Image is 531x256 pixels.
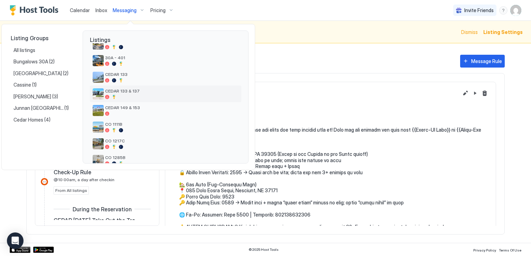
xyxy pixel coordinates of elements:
span: CEDAR 133 & 137 [105,88,239,94]
span: (2) [49,59,55,65]
span: (2) [63,70,68,77]
span: Cassine [13,82,32,88]
div: listing image [93,38,104,50]
span: CO 1285B [105,155,239,160]
div: listing image [93,105,104,116]
div: listing image [93,55,104,66]
span: All listings [13,47,36,53]
div: listing image [93,138,104,149]
div: listing image [93,72,104,83]
span: (4) [44,117,50,123]
span: Listing Groups [11,35,72,42]
div: Open Intercom Messenger [7,232,24,249]
span: Bungalows 30A [13,59,49,65]
span: (1) [64,105,69,111]
span: (3) [52,94,58,100]
span: CEDAR 149 & 153 [105,105,239,110]
div: listing image [93,122,104,133]
span: (1) [32,82,37,88]
span: CO 1111B [105,122,239,127]
span: [GEOGRAPHIC_DATA] [13,70,63,77]
div: listing image [93,155,104,166]
span: [PERSON_NAME] [13,94,52,100]
span: 30A - 401 [105,55,239,60]
span: Listings [83,31,248,43]
span: Junnan [GEOGRAPHIC_DATA] [13,105,64,111]
span: CO 1217C [105,138,239,143]
div: listing image [93,88,104,99]
span: Cedar Homes [13,117,44,123]
span: CEDAR 133 [105,72,239,77]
